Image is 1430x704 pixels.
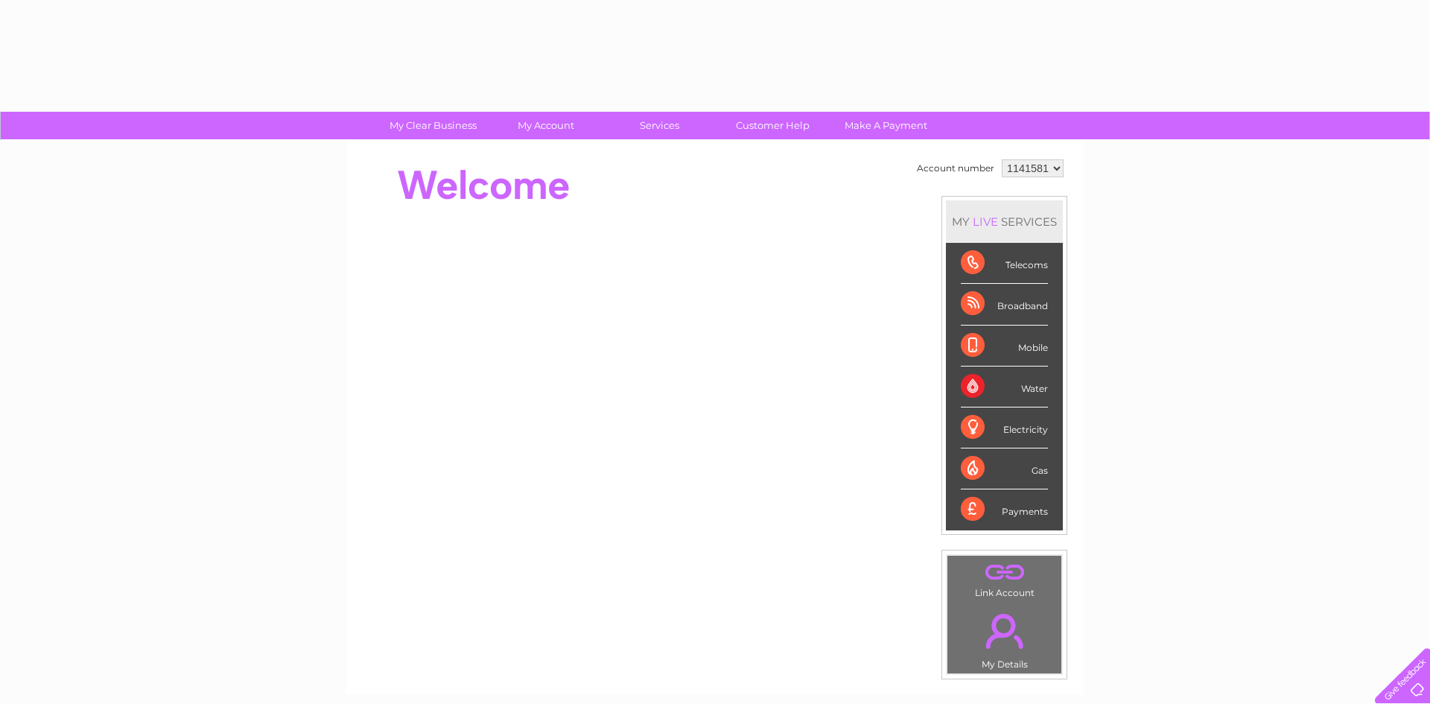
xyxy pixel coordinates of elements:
[961,243,1048,284] div: Telecoms
[946,200,1063,243] div: MY SERVICES
[598,112,721,139] a: Services
[951,559,1058,586] a: .
[970,215,1001,229] div: LIVE
[711,112,834,139] a: Customer Help
[372,112,495,139] a: My Clear Business
[961,367,1048,408] div: Water
[913,156,998,181] td: Account number
[947,601,1062,674] td: My Details
[961,489,1048,530] div: Payments
[947,555,1062,602] td: Link Account
[961,284,1048,325] div: Broadband
[961,408,1048,448] div: Electricity
[961,326,1048,367] div: Mobile
[951,605,1058,657] a: .
[961,448,1048,489] div: Gas
[824,112,947,139] a: Make A Payment
[485,112,608,139] a: My Account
